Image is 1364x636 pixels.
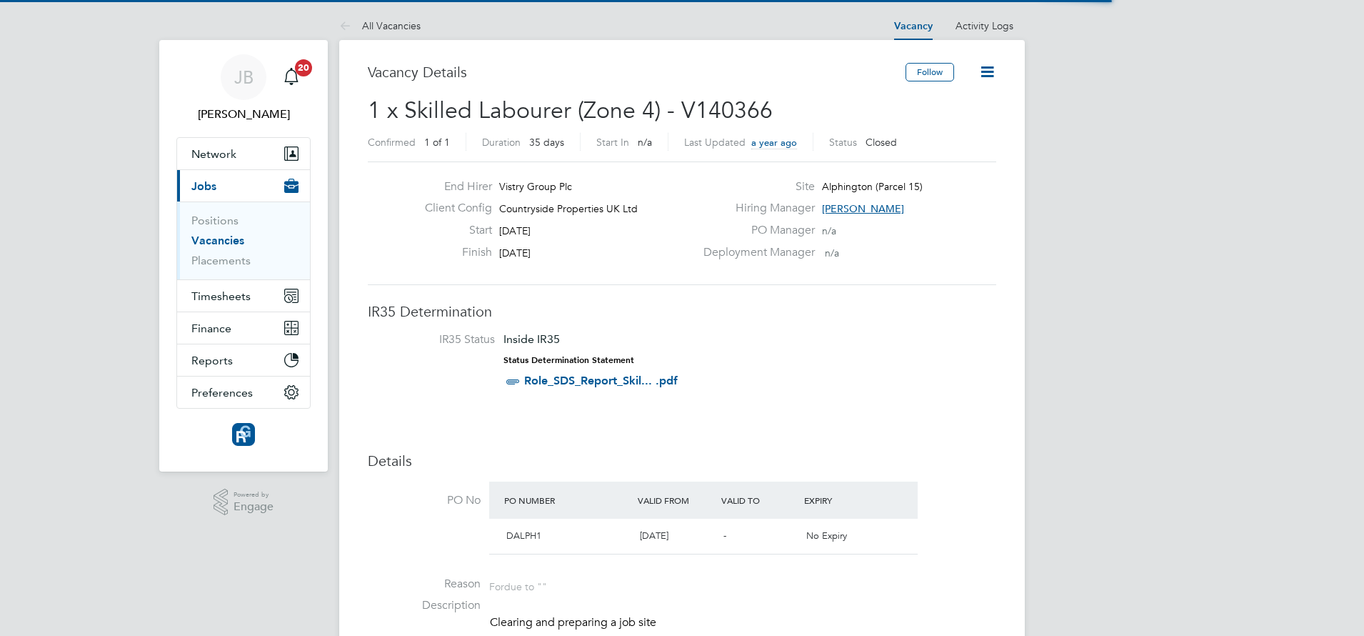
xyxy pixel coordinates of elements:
label: Start [413,223,492,238]
span: Preferences [191,386,253,399]
label: IR35 Status [382,332,495,347]
a: Go to home page [176,423,311,446]
span: Inside IR35 [503,332,560,346]
span: Reports [191,354,233,367]
div: For due to "" [489,577,547,593]
a: JB[PERSON_NAME] [176,54,311,123]
label: End Hirer [413,179,492,194]
span: Engage [234,501,274,513]
span: Powered by [234,489,274,501]
span: Network [191,147,236,161]
button: Preferences [177,377,310,408]
span: JB [234,68,254,86]
a: Positions [191,214,239,227]
span: 20 [295,59,312,76]
span: n/a [638,136,652,149]
span: Vistry Group Plc [499,180,572,193]
div: PO Number [501,487,634,513]
span: [DATE] [499,224,531,237]
button: Jobs [177,170,310,202]
a: Powered byEngage [214,489,274,516]
span: Countryside Properties UK Ltd [499,202,638,215]
a: Activity Logs [956,19,1013,32]
h3: Details [368,452,996,470]
label: Confirmed [368,136,416,149]
button: Reports [177,344,310,376]
span: [DATE] [640,530,668,542]
a: Placements [191,254,251,267]
li: Clearing and preparing a job site [490,615,996,634]
label: Duration [482,136,521,149]
label: Client Config [413,201,492,216]
h3: IR35 Determination [368,302,996,321]
label: Reason [368,577,481,592]
span: Finance [191,322,231,335]
span: Joe Belsten [176,106,311,123]
label: Finish [413,245,492,260]
span: Closed [866,136,897,149]
a: 20 [277,54,306,100]
span: 35 days [529,136,564,149]
span: n/a [822,224,836,237]
div: Expiry [801,487,884,513]
label: Last Updated [684,136,746,149]
span: - [723,530,726,542]
span: [PERSON_NAME] [822,202,904,215]
label: Description [368,598,481,613]
div: Jobs [177,202,310,279]
div: Valid To [718,487,801,513]
a: All Vacancies [339,19,421,32]
label: PO Manager [695,223,815,238]
label: Site [695,179,815,194]
a: Vacancy [894,20,933,32]
label: PO No [368,493,481,508]
label: Deployment Manager [695,245,815,260]
span: a year ago [751,136,797,149]
span: 1 of 1 [424,136,450,149]
span: 1 x Skilled Labourer (Zone 4) - V140366 [368,96,773,124]
span: Timesheets [191,289,251,303]
div: Valid From [634,487,718,513]
span: [DATE] [499,247,531,259]
button: Network [177,138,310,169]
img: resourcinggroup-logo-retina.png [232,423,255,446]
button: Follow [906,63,954,81]
button: Timesheets [177,280,310,312]
strong: Status Determination Statement [503,355,634,365]
span: No Expiry [806,530,847,542]
nav: Main navigation [159,40,328,472]
label: Hiring Manager [695,201,815,216]
span: n/a [825,247,839,259]
span: Jobs [191,179,216,193]
a: Vacancies [191,234,244,247]
span: DALPH1 [506,530,541,542]
button: Finance [177,312,310,344]
span: Alphington (Parcel 15) [822,180,923,193]
label: Status [829,136,857,149]
h3: Vacancy Details [368,63,906,81]
label: Start In [596,136,629,149]
a: Role_SDS_Report_Skil... .pdf [524,374,678,387]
